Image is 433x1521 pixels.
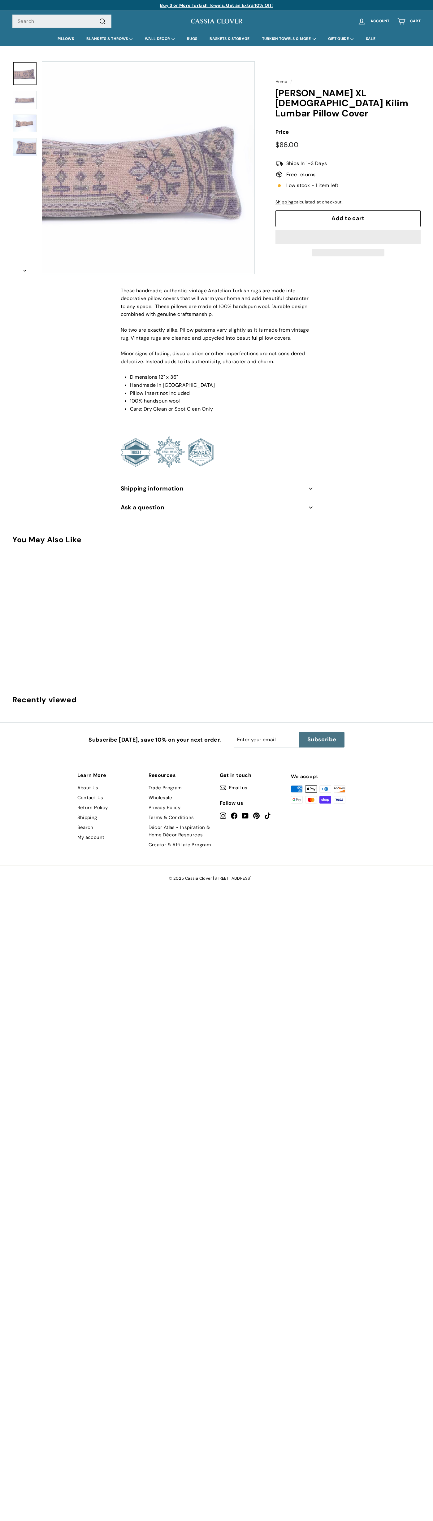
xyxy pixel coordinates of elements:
a: Wholesale [149,793,172,803]
a: Trade Program [149,783,182,793]
a: Jana XL Turkish Kilim Lumbar Pillow Cover [13,115,37,132]
a: Cart [393,12,424,30]
h2: Learn More [77,773,142,778]
span: $86.00 [275,140,298,149]
span: Add to cart [331,215,364,222]
a: SALE [360,32,382,46]
span: Cart [410,19,421,23]
span: / [289,79,293,84]
span: 100% handspun wool [130,398,180,404]
h1: [PERSON_NAME] XL [DEMOGRAPHIC_DATA] Kilim Lumbar Pillow Cover [275,88,421,119]
a: Account [354,12,393,30]
a: Return Policy [77,803,108,813]
img: Jana XL Turkish Kilim Lumbar Pillow Cover [13,138,37,156]
li: Care: Dry Clean or Spot Clean Only [130,405,313,413]
a: Home [275,79,288,84]
img: Jana XL Turkish Kilim Lumbar Pillow Cover [13,91,37,109]
li: Pillow insert not included [130,389,313,397]
span: Ships In 1-3 Days [286,159,327,168]
a: PILLOWS [51,32,80,46]
a: Buy 3 or More Turkish Towels, Get an Extra 10% Off! [160,2,273,8]
button: Subscribe [299,732,344,747]
summary: WALL DECOR [139,32,181,46]
button: Ask a question [121,498,313,517]
a: Email us [220,783,248,793]
a: RUGS [181,32,203,46]
summary: GIFT GUIDE [322,32,360,46]
div: calculated at checkout. [275,199,421,206]
h2: Resources [149,773,214,778]
span: Low stock - 1 item left [286,181,339,190]
button: Next [12,263,37,274]
a: Creator & Affiliate Program [149,840,211,850]
nav: breadcrumbs [275,78,421,85]
span: Dimensions 12" x 36" [130,374,178,380]
div: We accept [291,773,356,781]
summary: TURKISH TOWELS & MORE [256,32,322,46]
label: Price [275,128,421,136]
a: Shipping [275,199,294,205]
span: No two are exactly alike. Pillow patterns vary slightly as it is made from vintage rug. Vintage r... [121,327,309,341]
h2: Get in touch [220,773,285,778]
div: Recently viewed [12,696,421,704]
span: Subscribe [307,736,336,744]
li: Handmade in [GEOGRAPHIC_DATA] [130,381,313,389]
a: Search [77,822,93,832]
input: Enter your email [234,732,299,747]
a: Privacy Policy [149,803,181,813]
a: Décor Atlas - Inspiration & Home Décor Resources [149,822,214,840]
span: Minor signs of fading, discoloration or other imperfections are not considered defective. Instead... [121,350,305,365]
div: Follow us [220,799,285,807]
button: Shipping information [121,479,313,498]
span: These handmade, authentic, vintage Anatolian Turkish rugs are made into decorative pillow covers ... [121,287,309,318]
span: Email us [229,784,248,791]
a: Terms & Conditions [149,813,194,822]
p: Subscribe [DATE], save 10% on your next order. [89,735,221,744]
button: Add to cart [275,210,421,227]
span: © 2025 Cassia Clover [STREET_ADDRESS] [169,875,258,883]
a: Contact Us [77,793,103,803]
a: Jana XL Turkish Kilim Lumbar Pillow Cover [13,62,37,85]
summary: BLANKETS & THROWS [80,32,139,46]
a: Shipping [77,813,97,822]
input: Search [12,15,111,28]
span: Free returns [286,171,316,179]
a: BASKETS & STORAGE [203,32,256,46]
span: Account [370,19,390,23]
a: My account [77,832,105,842]
img: Jana XL Turkish Kilim Lumbar Pillow Cover [13,115,37,133]
div: You May Also Like [12,536,421,544]
a: About Us [77,783,98,793]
